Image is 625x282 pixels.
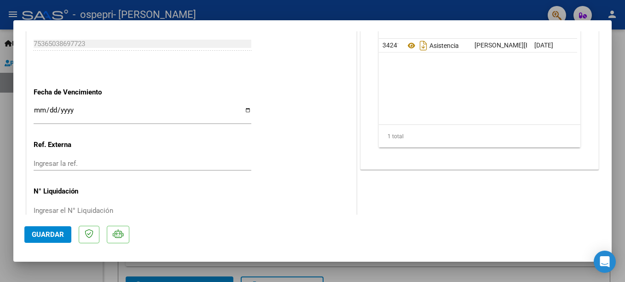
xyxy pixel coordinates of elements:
span: 34241 [382,41,401,49]
div: Open Intercom Messenger [594,251,616,273]
div: 1 total [379,125,580,148]
i: Descargar documento [417,38,429,53]
p: Ref. Externa [34,140,128,150]
p: Fecha de Vencimiento [34,87,128,98]
span: [DATE] [534,41,553,49]
span: Asistencia [405,42,459,49]
p: N° Liquidación [34,186,128,197]
span: Guardar [32,230,64,239]
button: Guardar [24,226,71,243]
